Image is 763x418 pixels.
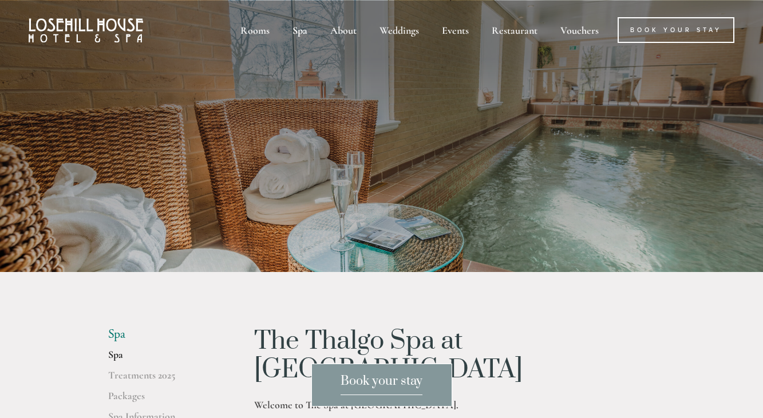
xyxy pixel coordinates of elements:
[341,373,422,395] span: Book your stay
[311,364,452,407] a: Book your stay
[282,17,318,43] div: Spa
[29,18,143,42] img: Losehill House
[481,17,548,43] div: Restaurant
[618,17,734,43] a: Book Your Stay
[108,348,218,369] a: Spa
[230,17,280,43] div: Rooms
[369,17,429,43] div: Weddings
[432,17,479,43] div: Events
[550,17,609,43] a: Vouchers
[320,17,367,43] div: About
[108,327,218,342] li: Spa
[254,327,655,385] h1: The Thalgo Spa at [GEOGRAPHIC_DATA]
